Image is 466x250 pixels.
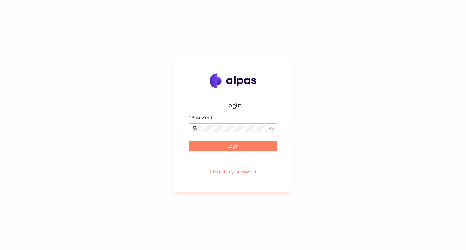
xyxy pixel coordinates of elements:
[189,114,212,121] label: Password
[192,126,197,131] span: lock
[189,141,277,151] button: Login
[210,168,256,175] span: I forgot my password
[189,100,277,110] h2: Login
[210,73,256,88] img: Alpas.ai Logo
[198,125,268,132] input: Password
[189,167,277,177] button: I forgot my password
[269,126,274,131] span: eye-invisible
[227,143,239,150] span: Login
